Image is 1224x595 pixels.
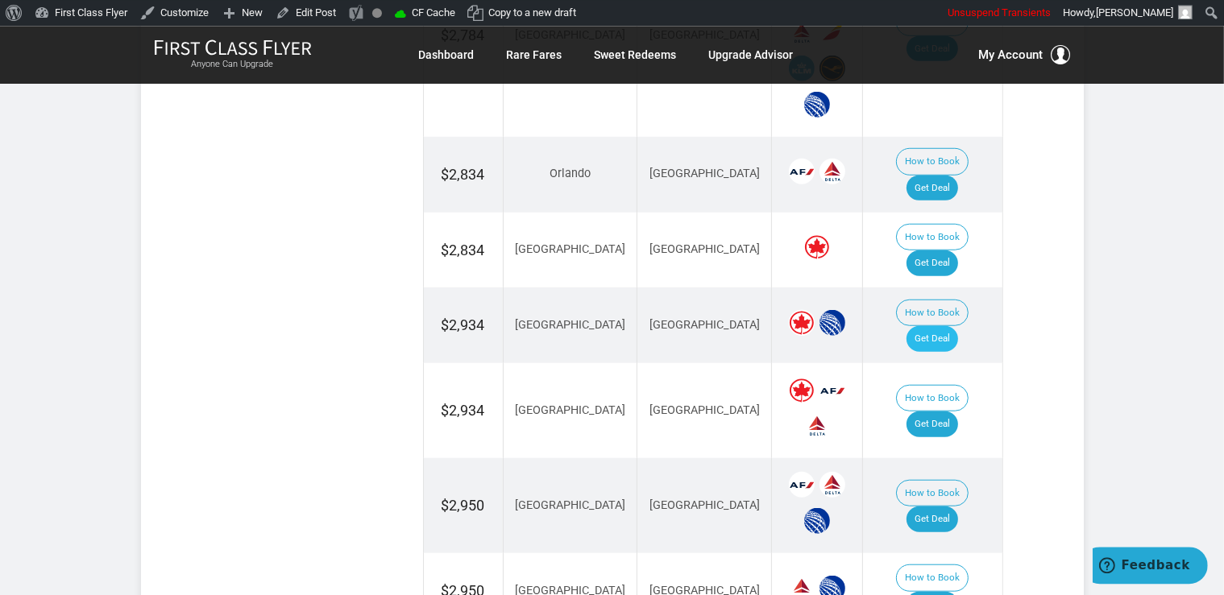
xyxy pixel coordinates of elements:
[442,401,485,418] span: $2,934
[907,411,958,436] a: Get Deal
[907,325,958,351] a: Get Deal
[907,175,958,200] a: Get Deal
[804,507,830,533] span: United
[896,564,969,591] button: How to Book
[819,471,845,497] span: Delta Airlines
[515,242,625,255] span: [GEOGRAPHIC_DATA]
[550,166,591,180] span: Orlando
[896,147,969,175] button: How to Book
[649,403,760,416] span: [GEOGRAPHIC_DATA]
[1093,547,1208,587] iframe: Opens a widget where you can find more information
[907,250,958,275] a: Get Deal
[979,45,1044,64] span: My Account
[649,498,760,511] span: [GEOGRAPHIC_DATA]
[515,498,625,511] span: [GEOGRAPHIC_DATA]
[896,299,969,326] button: How to Book
[979,45,1071,64] button: My Account
[896,384,969,411] button: How to Book
[515,403,625,416] span: [GEOGRAPHIC_DATA]
[442,241,485,258] span: $2,834
[515,317,625,331] span: [GEOGRAPHIC_DATA]
[896,223,969,250] button: How to Book
[804,233,830,259] span: Air Canada
[789,471,815,497] span: Air France
[442,496,485,513] span: $2,950
[804,91,830,117] span: United
[819,377,845,403] span: Air France
[419,40,475,69] a: Dashboard
[789,158,815,184] span: Air France
[649,317,760,331] span: [GEOGRAPHIC_DATA]
[789,377,815,403] span: Air Canada
[154,39,312,71] a: First Class FlyerAnyone Can Upgrade
[595,40,677,69] a: Sweet Redeems
[896,479,969,506] button: How to Book
[907,506,958,531] a: Get Deal
[442,165,485,182] span: $2,834
[154,39,312,56] img: First Class Flyer
[507,40,562,69] a: Rare Fares
[819,158,845,184] span: Delta Airlines
[442,316,485,333] span: $2,934
[154,59,312,70] small: Anyone Can Upgrade
[789,309,815,335] span: Air Canada
[804,412,830,438] span: Delta Airlines
[819,309,845,335] span: United
[649,166,760,180] span: [GEOGRAPHIC_DATA]
[709,40,794,69] a: Upgrade Advisor
[948,6,1051,19] span: Unsuspend Transients
[1096,6,1173,19] span: [PERSON_NAME]
[649,242,760,255] span: [GEOGRAPHIC_DATA]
